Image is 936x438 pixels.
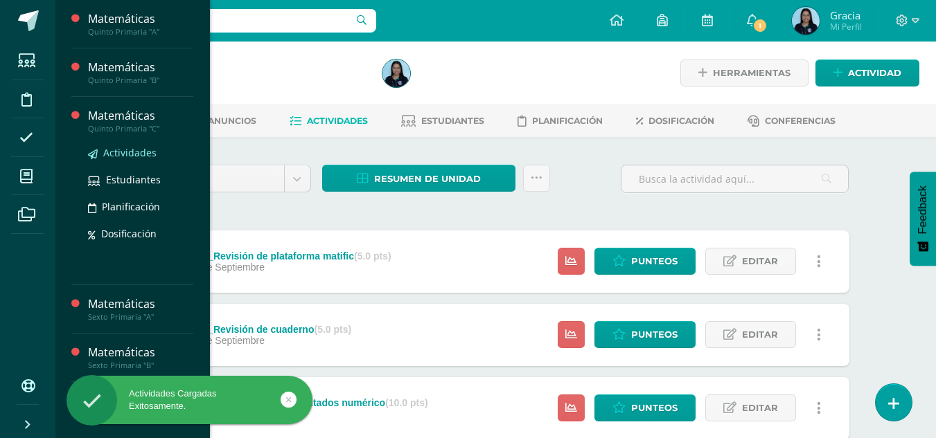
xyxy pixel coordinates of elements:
[322,165,515,192] a: Resumen de unidad
[742,248,778,274] span: Editar
[314,324,351,335] strong: (5.0 pts)
[106,173,161,186] span: Estudiantes
[88,172,193,188] a: Estudiantes
[88,124,193,134] div: Quinto Primaria "C"
[159,324,351,335] div: SEM_7: F6_Revisión de cuaderno
[189,110,256,132] a: Anuncios
[680,60,809,86] a: Herramientas
[64,9,376,33] input: Busca un usuario...
[848,60,901,86] span: Actividad
[67,387,312,412] div: Actividades Cargadas Exitosamente.
[401,110,484,132] a: Estudiantes
[917,185,929,234] span: Feedback
[208,116,256,126] span: Anuncios
[88,345,193,361] div: Matemáticas
[830,21,862,33] span: Mi Perfil
[385,397,427,408] strong: (10.0 pts)
[88,312,193,322] div: Sexto Primaria "A"
[815,60,919,86] a: Actividad
[374,166,481,192] span: Resumen de unidad
[748,110,836,132] a: Conferencias
[594,321,696,348] a: Punteos
[421,116,484,126] span: Estudiantes
[792,7,820,35] img: 8833d992d5aa244a12ba0a0c163d81f0.png
[88,11,193,27] div: Matemáticas
[88,145,193,161] a: Actividades
[631,248,678,274] span: Punteos
[742,322,778,347] span: Editar
[88,226,193,241] a: Dosificación
[752,18,768,33] span: 1
[103,146,157,159] span: Actividades
[88,108,193,134] a: MatemáticasQuinto Primaria "C"
[532,116,603,126] span: Planificación
[88,108,193,124] div: Matemáticas
[88,296,193,322] a: MatemáticasSexto Primaria "A"
[188,335,265,346] span: 02 de Septiembre
[594,394,696,421] a: Punteos
[742,395,778,421] span: Editar
[594,248,696,275] a: Punteos
[307,116,368,126] span: Actividades
[636,110,714,132] a: Dosificación
[910,172,936,266] button: Feedback - Mostrar encuesta
[101,227,157,240] span: Dosificación
[518,110,603,132] a: Planificación
[102,200,160,213] span: Planificación
[159,250,391,262] div: SEM_8: F7_Revisión de plataforma matific
[88,11,193,37] a: MatemáticasQuinto Primaria "A"
[88,75,193,85] div: Quinto Primaria "B"
[88,60,193,75] div: Matemáticas
[88,296,193,312] div: Matemáticas
[154,165,274,192] span: Unidad 4
[354,250,391,262] strong: (5.0 pts)
[382,60,410,87] img: 8833d992d5aa244a12ba0a0c163d81f0.png
[188,262,265,273] span: 02 de Septiembre
[88,345,193,370] a: MatemáticasSexto Primaria "B"
[88,199,193,215] a: Planificación
[143,165,310,192] a: Unidad 4
[648,116,714,126] span: Dosificación
[631,322,678,347] span: Punteos
[631,395,678,421] span: Punteos
[88,361,193,370] div: Sexto Primaria "B"
[621,165,848,192] input: Busca la actividad aquí...
[713,60,791,86] span: Herramientas
[88,27,193,37] div: Quinto Primaria "A"
[108,57,366,76] h1: Matemáticas
[765,116,836,126] span: Conferencias
[290,110,368,132] a: Actividades
[88,60,193,85] a: MatemáticasQuinto Primaria "B"
[830,8,862,22] span: Gracia
[108,76,366,89] div: Quinto Primaria 'B'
